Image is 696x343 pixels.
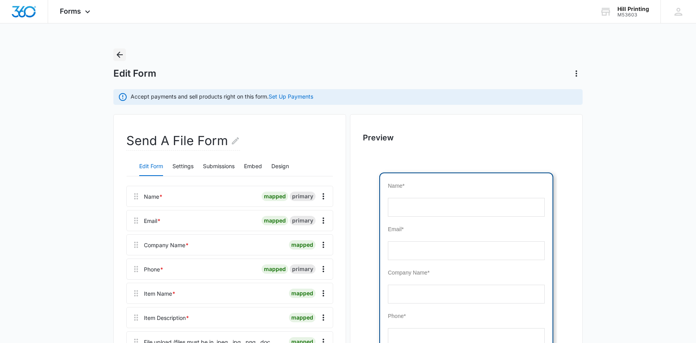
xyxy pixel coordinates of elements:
[317,239,330,251] button: Overflow Menu
[570,67,583,80] button: Actions
[144,289,176,298] div: Item Name
[289,289,316,298] div: mapped
[144,192,163,201] div: Name
[144,241,189,249] div: Company Name
[363,132,570,144] h2: Preview
[317,190,330,203] button: Overflow Menu
[60,7,81,15] span: Forms
[271,157,289,176] button: Design
[317,287,330,300] button: Overflow Menu
[262,216,288,225] div: mapped
[13,101,52,107] span: Company Name
[13,57,26,64] span: Email
[113,48,126,61] button: Back
[317,214,330,227] button: Overflow Menu
[262,264,288,274] div: mapped
[203,157,235,176] button: Submissions
[290,216,316,225] div: primary
[113,68,156,79] h1: Edit Form
[126,131,240,151] h2: Send A File Form
[13,231,52,237] span: Item Description
[144,314,189,322] div: Item Description
[290,192,316,201] div: primary
[172,157,194,176] button: Settings
[13,284,168,298] span: File upload (files must be in .jpeg, .jpg, .png, .doc, .docx, .pdf, or .txt format)
[617,6,649,12] div: account name
[139,157,163,176] button: Edit Form
[13,14,27,20] span: Name
[244,157,262,176] button: Embed
[13,188,39,194] span: Item Name
[289,240,316,250] div: mapped
[144,265,163,273] div: Phone
[131,92,313,101] p: Accept payments and sell products right on this form.
[144,217,161,225] div: Email
[617,12,649,18] div: account id
[262,192,288,201] div: mapped
[13,144,28,151] span: Phone
[317,311,330,324] button: Overflow Menu
[289,313,316,322] div: mapped
[290,264,316,274] div: primary
[231,131,240,150] button: Edit Form Name
[317,263,330,275] button: Overflow Menu
[269,93,313,100] a: Set Up Payments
